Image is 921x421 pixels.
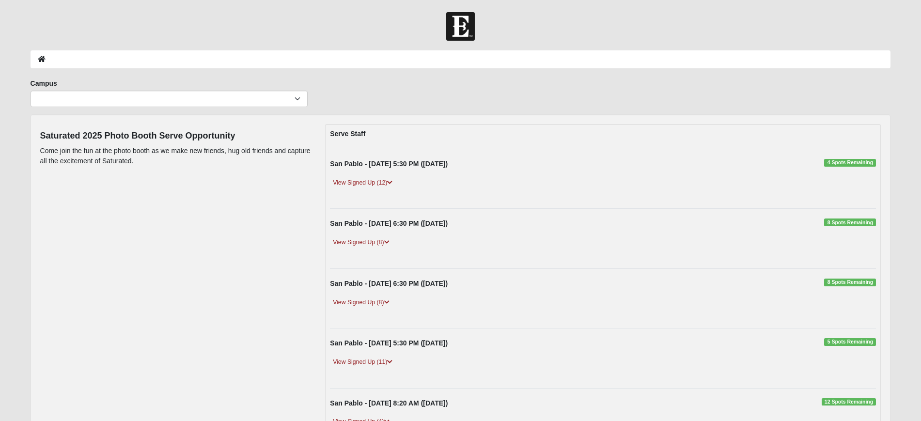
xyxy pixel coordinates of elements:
[824,218,876,226] span: 8 Spots Remaining
[330,357,395,367] a: View Signed Up (11)
[330,130,365,138] strong: Serve Staff
[330,237,392,248] a: View Signed Up (8)
[822,398,876,406] span: 12 Spots Remaining
[330,280,448,287] strong: San Pablo - [DATE] 6:30 PM ([DATE])
[330,178,395,188] a: View Signed Up (12)
[40,146,311,166] p: Come join the fun at the photo booth as we make new friends, hug old friends and capture all the ...
[824,279,876,286] span: 8 Spots Remaining
[330,399,448,407] strong: San Pablo - [DATE] 8:20 AM ([DATE])
[31,78,57,88] label: Campus
[824,159,876,167] span: 4 Spots Remaining
[446,12,475,41] img: Church of Eleven22 Logo
[330,297,392,308] a: View Signed Up (8)
[330,339,448,347] strong: San Pablo - [DATE] 5:30 PM ([DATE])
[330,160,448,168] strong: San Pablo - [DATE] 5:30 PM ([DATE])
[824,338,876,346] span: 5 Spots Remaining
[330,219,448,227] strong: San Pablo - [DATE] 6:30 PM ([DATE])
[40,131,311,141] h4: Saturated 2025 Photo Booth Serve Opportunity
